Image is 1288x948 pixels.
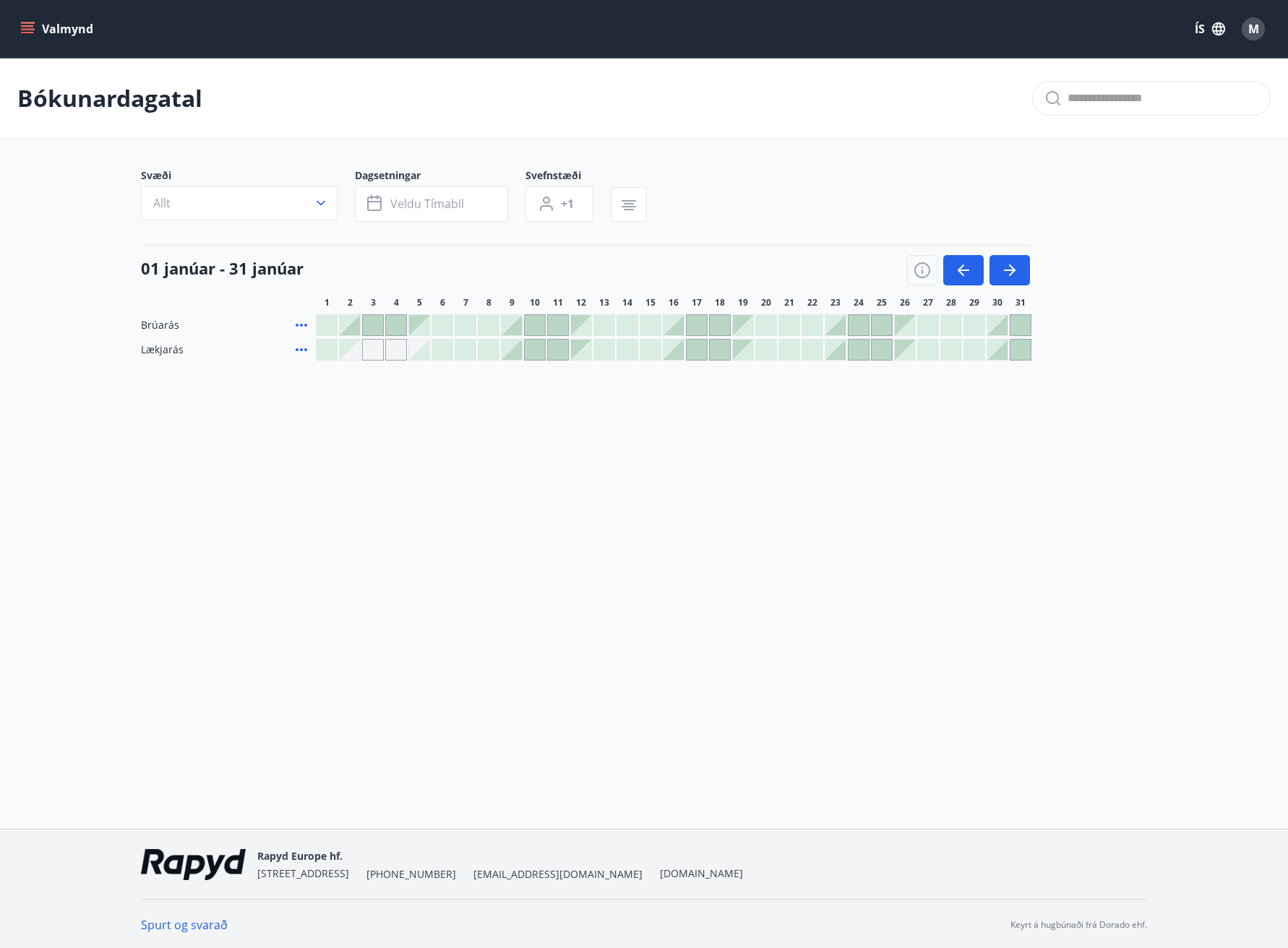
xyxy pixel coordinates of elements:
img: ekj9gaOU4bjvQReEWNZ0zEMsCR0tgSDGv48UY51k.png [141,849,246,880]
span: 28 [946,297,956,309]
div: Gráir dagar eru ekki bókanlegir [339,339,361,361]
span: 10 [530,297,540,309]
button: +1 [525,186,593,222]
span: Dagsetningar [355,168,525,186]
span: 30 [992,297,1003,309]
span: 18 [715,297,725,309]
span: 4 [394,297,399,309]
span: 9 [510,297,515,309]
span: Veldu tímabil [390,196,464,212]
span: Svæði [141,168,355,186]
a: [DOMAIN_NAME] [660,866,743,880]
span: [STREET_ADDRESS] [257,866,349,880]
span: 26 [900,297,910,309]
p: Keyrt á hugbúnaði frá Dorado ehf. [1010,918,1147,931]
span: Lækjarás [141,342,184,357]
span: Rapyd Europe hf. [257,849,343,863]
span: M [1248,21,1259,37]
span: 3 [371,297,376,309]
span: 23 [830,297,841,309]
span: 27 [923,297,933,309]
div: Gráir dagar eru ekki bókanlegir [385,339,407,361]
span: 29 [969,297,979,309]
span: 11 [553,297,563,309]
span: [EMAIL_ADDRESS][DOMAIN_NAME] [473,867,643,882]
span: 17 [692,297,702,309]
span: 31 [1016,297,1026,309]
button: Allt [141,186,338,220]
span: 16 [669,297,679,309]
span: 8 [486,297,491,309]
span: 19 [738,297,748,309]
button: M [1236,12,1271,46]
span: 14 [622,297,632,309]
span: +1 [561,196,574,212]
p: Bókunardagatal [17,82,202,114]
span: 6 [440,297,445,309]
a: Spurt og svarað [141,917,228,933]
span: 12 [576,297,586,309]
span: Brúarás [141,318,179,332]
div: Gráir dagar eru ekki bókanlegir [362,339,384,361]
span: Allt [153,195,171,211]
button: ÍS [1187,16,1233,42]
button: Veldu tímabil [355,186,508,222]
span: 21 [784,297,794,309]
span: 5 [417,297,422,309]
button: menu [17,16,99,42]
span: 1 [325,297,330,309]
span: 7 [463,297,468,309]
span: 13 [599,297,609,309]
span: 2 [348,297,353,309]
h4: 01 janúar - 31 janúar [141,257,304,279]
span: 15 [645,297,656,309]
span: 24 [854,297,864,309]
span: [PHONE_NUMBER] [366,867,456,882]
span: Svefnstæði [525,168,611,186]
span: 22 [807,297,817,309]
span: 25 [877,297,887,309]
span: 20 [761,297,771,309]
